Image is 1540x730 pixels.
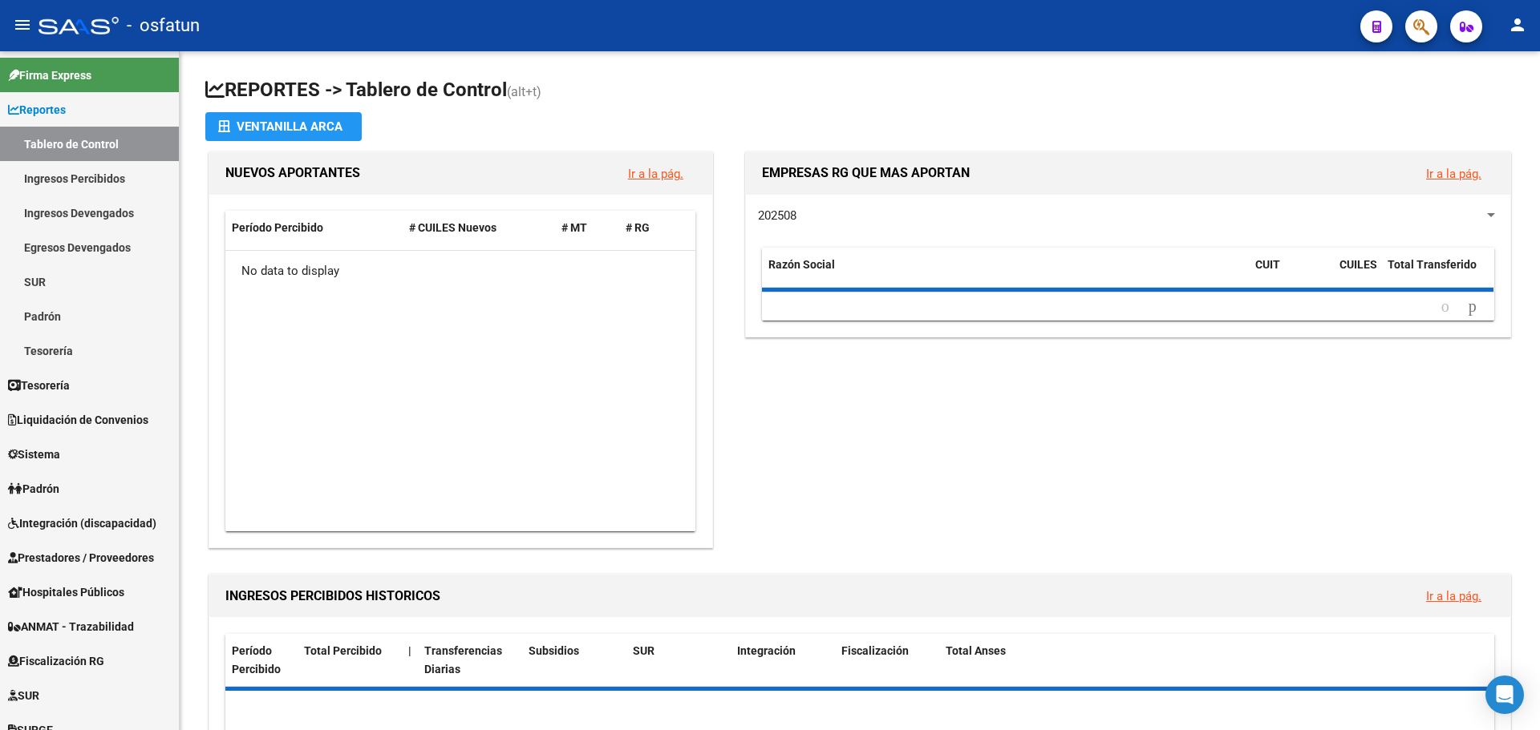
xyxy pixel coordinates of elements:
span: Integración [737,644,796,657]
datatable-header-cell: # CUILES Nuevos [403,211,556,245]
span: NUEVOS APORTANTES [225,165,360,180]
span: Total Anses [946,644,1006,657]
span: Tesorería [8,377,70,394]
span: CUILES [1339,258,1377,271]
span: Período Percibido [232,221,323,234]
span: CUIT [1255,258,1280,271]
span: SUR [633,644,654,657]
span: - osfatun [127,8,200,43]
datatable-header-cell: Subsidios [522,634,626,687]
span: INGRESOS PERCIBIDOS HISTORICOS [225,588,440,603]
span: Total Percibido [304,644,382,657]
span: Fiscalización [841,644,909,657]
button: Ir a la pág. [615,159,696,188]
span: Razón Social [768,258,835,271]
datatable-header-cell: | [402,634,418,687]
span: EMPRESAS RG QUE MAS APORTAN [762,165,970,180]
span: 202508 [758,208,796,223]
button: Ventanilla ARCA [205,112,362,141]
datatable-header-cell: Total Transferido [1381,248,1493,300]
div: Open Intercom Messenger [1485,676,1524,714]
mat-icon: person [1508,15,1527,34]
a: Ir a la pág. [1426,589,1481,603]
datatable-header-cell: Total Percibido [298,634,402,687]
datatable-header-cell: # MT [555,211,619,245]
span: Fiscalización RG [8,652,104,670]
span: Período Percibido [232,644,281,676]
datatable-header-cell: # RG [619,211,683,245]
span: Liquidación de Convenios [8,411,148,429]
datatable-header-cell: Período Percibido [225,634,298,687]
span: # CUILES Nuevos [409,221,496,234]
datatable-header-cell: CUIT [1249,248,1333,300]
datatable-header-cell: Integración [731,634,835,687]
datatable-header-cell: SUR [626,634,731,687]
a: Ir a la pág. [628,167,683,181]
a: go to next page [1461,298,1484,316]
span: SUR [8,687,39,704]
span: Prestadores / Proveedores [8,549,154,567]
div: Ventanilla ARCA [218,112,349,141]
h1: REPORTES -> Tablero de Control [205,77,1514,105]
button: Ir a la pág. [1413,159,1494,188]
span: Transferencias Diarias [424,644,502,676]
datatable-header-cell: Total Anses [939,634,1481,687]
a: go to previous page [1434,298,1457,316]
a: Ir a la pág. [1426,167,1481,181]
button: Ir a la pág. [1413,581,1494,611]
datatable-header-cell: CUILES [1333,248,1381,300]
span: # RG [626,221,650,234]
div: No data to display [225,251,695,291]
span: ANMAT - Trazabilidad [8,618,134,635]
datatable-header-cell: Fiscalización [835,634,939,687]
span: Sistema [8,446,60,463]
span: | [408,644,411,657]
span: Total Transferido [1388,258,1477,271]
span: Subsidios [529,644,579,657]
span: Reportes [8,101,66,119]
mat-icon: menu [13,15,32,34]
datatable-header-cell: Razón Social [762,248,1249,300]
span: Firma Express [8,67,91,84]
span: # MT [561,221,587,234]
datatable-header-cell: Transferencias Diarias [418,634,522,687]
span: Integración (discapacidad) [8,514,156,532]
span: (alt+t) [507,84,541,99]
datatable-header-cell: Período Percibido [225,211,403,245]
span: Hospitales Públicos [8,583,124,601]
span: Padrón [8,480,59,498]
